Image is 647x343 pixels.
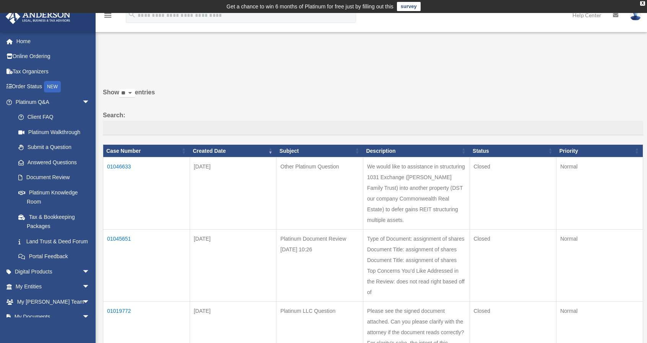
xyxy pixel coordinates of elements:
a: Order StatusNEW [5,79,101,95]
i: menu [103,11,112,20]
th: Case Number: activate to sort column ascending [103,144,190,157]
td: Other Platinum Question [276,157,363,230]
span: arrow_drop_down [82,279,98,295]
span: arrow_drop_down [82,264,98,280]
a: Platinum Knowledge Room [11,185,98,209]
a: My Documentsarrow_drop_down [5,309,101,325]
div: NEW [44,81,61,92]
select: Showentries [119,89,135,98]
td: [DATE] [190,230,276,302]
a: Home [5,34,101,49]
img: User Pic [630,10,641,21]
th: Description: activate to sort column ascending [363,144,470,157]
a: My [PERSON_NAME] Teamarrow_drop_down [5,294,101,309]
td: 01045651 [103,230,190,302]
th: Subject: activate to sort column ascending [276,144,363,157]
a: My Entitiesarrow_drop_down [5,279,101,294]
a: Tax Organizers [5,64,101,79]
a: Document Review [11,170,98,185]
img: Anderson Advisors Platinum Portal [3,9,73,24]
th: Priority: activate to sort column ascending [556,144,643,157]
span: arrow_drop_down [82,309,98,325]
a: Land Trust & Deed Forum [11,234,98,249]
a: Platinum Walkthrough [11,125,98,140]
div: Get a chance to win 6 months of Platinum for free just by filling out this [226,2,393,11]
span: arrow_drop_down [82,294,98,310]
a: Tax & Bookkeeping Packages [11,209,98,234]
a: Platinum Q&Aarrow_drop_down [5,94,98,110]
td: Type of Document: assignment of shares Document Title: assignment of shares Document Title: assig... [363,230,470,302]
th: Created Date: activate to sort column ascending [190,144,276,157]
a: Portal Feedback [11,249,98,264]
label: Search: [103,110,643,135]
td: 01046633 [103,157,190,230]
td: Closed [470,230,556,302]
i: search [128,10,136,19]
a: survey [397,2,421,11]
td: Closed [470,157,556,230]
label: Show entries [103,87,643,105]
th: Status: activate to sort column ascending [470,144,556,157]
td: [DATE] [190,157,276,230]
input: Search: [103,121,643,135]
td: Normal [556,157,643,230]
td: Platinum Document Review [DATE] 10:26 [276,230,363,302]
span: arrow_drop_down [82,94,98,110]
a: Answered Questions [11,155,94,170]
td: Normal [556,230,643,302]
a: Digital Productsarrow_drop_down [5,264,101,279]
div: close [640,1,645,6]
a: Submit a Question [11,140,98,155]
td: We would like to assistance in structuring 1031 Exchange ([PERSON_NAME] Family Trust) into anothe... [363,157,470,230]
a: menu [103,13,112,20]
a: Client FAQ [11,110,98,125]
a: Online Ordering [5,49,101,64]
